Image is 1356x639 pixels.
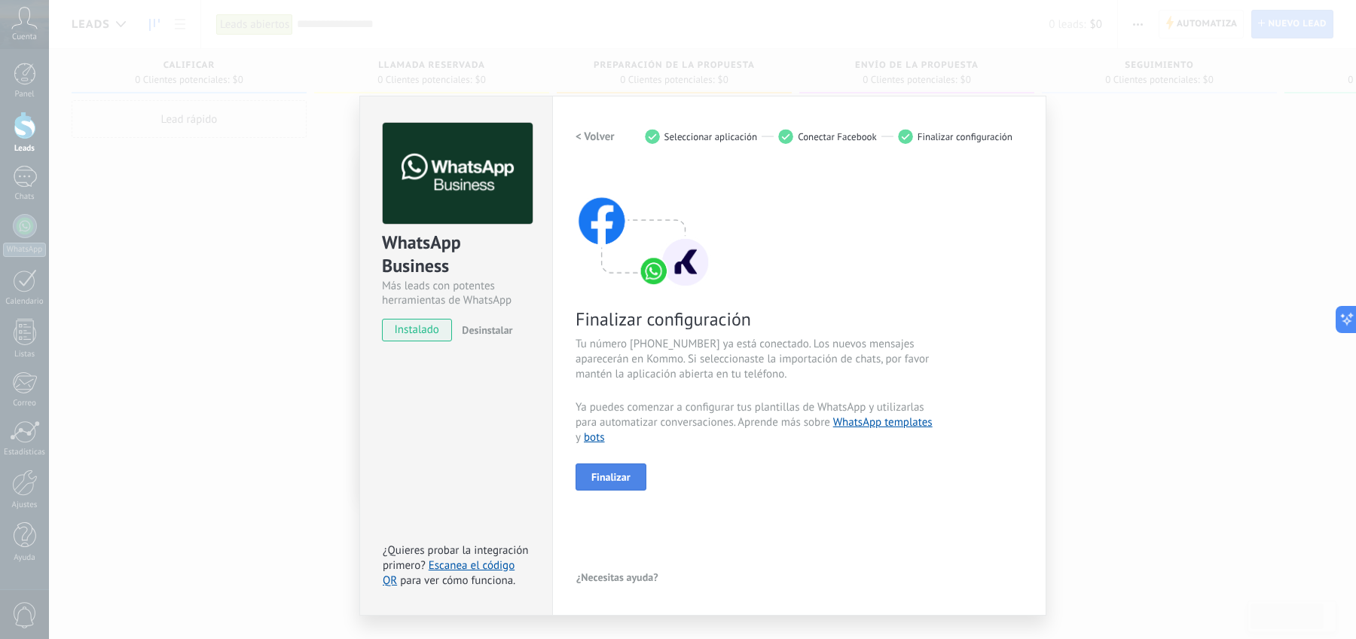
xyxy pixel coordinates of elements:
[833,415,933,430] a: WhatsApp templates
[576,130,615,144] h2: < Volver
[576,400,934,445] span: Ya puedes comenzar a configurar tus plantillas de WhatsApp y utilizarlas para automatizar convers...
[576,123,615,150] button: < Volver
[584,430,605,445] a: bots
[383,558,515,588] a: Escanea el código QR
[576,572,658,582] span: ¿Necesitas ayuda?
[456,319,512,341] button: Desinstalar
[576,566,659,589] button: ¿Necesitas ayuda?
[400,573,515,588] span: para ver cómo funciona.
[576,337,934,382] span: Tu número [PHONE_NUMBER] ya está conectado. Los nuevos mensajes aparecerán en Kommo. Si seleccion...
[918,131,1012,142] span: Finalizar configuración
[382,279,530,307] div: Más leads con potentes herramientas de WhatsApp
[383,123,533,225] img: logo_main.png
[382,231,530,279] div: WhatsApp Business
[576,168,711,289] img: connect with facebook
[664,131,758,142] span: Seleccionar aplicación
[576,307,934,331] span: Finalizar configuración
[462,323,512,337] span: Desinstalar
[591,472,631,482] span: Finalizar
[383,319,451,341] span: instalado
[383,543,529,573] span: ¿Quieres probar la integración primero?
[798,131,877,142] span: Conectar Facebook
[576,463,646,491] button: Finalizar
